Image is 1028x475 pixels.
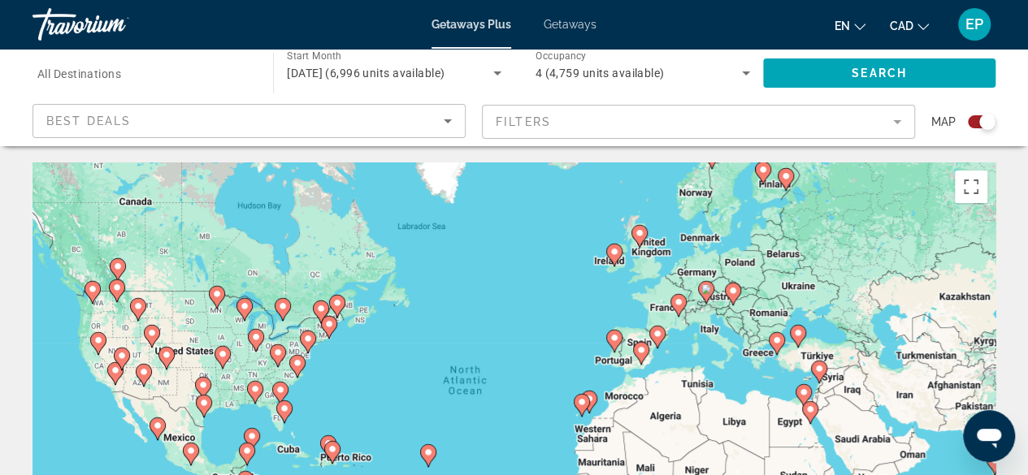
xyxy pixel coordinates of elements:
span: Search [852,67,907,80]
a: Getaways Plus [432,18,511,31]
a: Getaways [544,18,596,31]
button: Filter [482,104,915,140]
span: 4 (4,759 units available) [536,67,665,80]
span: [DATE] (6,996 units available) [287,67,445,80]
span: Occupancy [536,50,587,62]
button: Toggle fullscreen view [955,171,987,203]
button: Change language [835,14,865,37]
button: Search [763,58,995,88]
button: Change currency [890,14,929,37]
span: Best Deals [46,114,131,127]
span: All Destinations [37,67,121,80]
mat-select: Sort by [46,111,452,131]
button: User Menu [953,7,995,41]
span: Start Month [287,50,341,62]
span: EP [965,16,983,32]
a: Travorium [33,3,195,45]
iframe: Button to launch messaging window [963,410,1015,462]
span: CAD [890,19,913,32]
span: en [835,19,850,32]
span: Map [931,110,956,133]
